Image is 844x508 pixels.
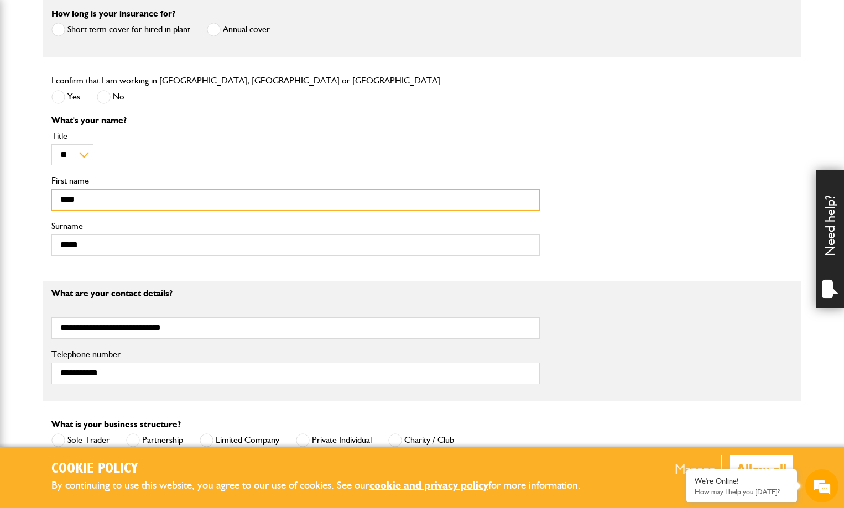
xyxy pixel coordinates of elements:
input: Enter your phone number [14,167,202,192]
label: I confirm that I am working in [GEOGRAPHIC_DATA], [GEOGRAPHIC_DATA] or [GEOGRAPHIC_DATA] [51,76,440,85]
label: Sole Trader [51,433,110,447]
div: Minimize live chat window [181,6,208,32]
p: By continuing to use this website, you agree to our use of cookies. See our for more information. [51,477,599,494]
input: Enter your email address [14,135,202,159]
textarea: Type your message and hit 'Enter' [14,200,202,331]
p: What are your contact details? [51,289,540,298]
label: Short term cover for hired in plant [51,23,190,36]
label: Charity / Club [388,433,454,447]
label: No [97,90,124,104]
button: Manage [669,455,722,483]
h2: Cookie Policy [51,460,599,478]
label: Private Individual [296,433,372,447]
label: Limited Company [200,433,279,447]
a: cookie and privacy policy [369,479,488,491]
img: d_20077148190_company_1631870298795_20077148190 [19,61,46,77]
label: Surname [51,222,540,231]
label: Yes [51,90,80,104]
label: How long is your insurance for? [51,9,175,18]
label: What is your business structure? [51,420,181,429]
div: We're Online! [695,476,789,486]
label: Annual cover [207,23,270,36]
input: Enter your last name [14,102,202,127]
label: First name [51,176,540,185]
button: Allow all [730,455,793,483]
p: What's your name? [51,116,540,125]
label: Telephone number [51,350,540,359]
em: Start Chat [150,341,201,355]
p: How may I help you today? [695,488,789,496]
label: Title [51,132,540,140]
label: Partnership [126,433,183,447]
div: Need help? [816,170,844,308]
div: Chat with us now [58,62,186,76]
